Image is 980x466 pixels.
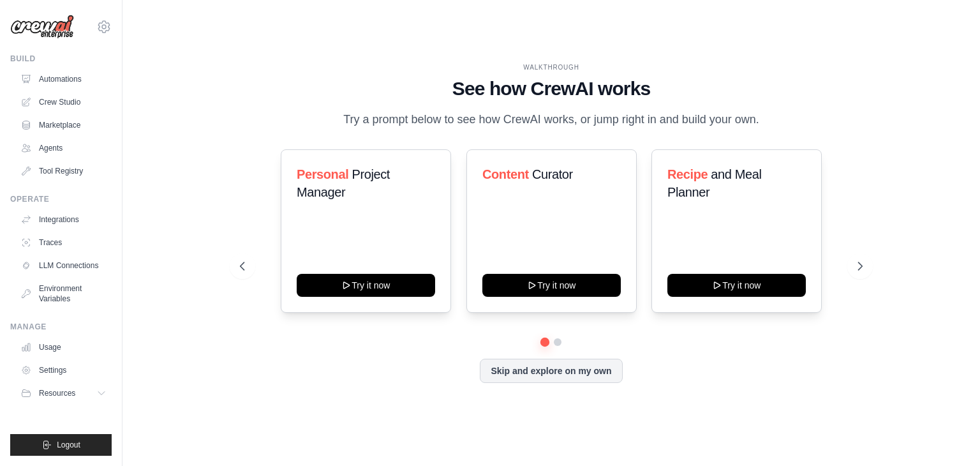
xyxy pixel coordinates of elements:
[667,167,761,199] span: and Meal Planner
[10,54,112,64] div: Build
[15,92,112,112] a: Crew Studio
[15,115,112,135] a: Marketplace
[337,110,766,129] p: Try a prompt below to see how CrewAI works, or jump right in and build your own.
[916,405,980,466] iframe: Chat Widget
[57,440,80,450] span: Logout
[15,69,112,89] a: Automations
[10,322,112,332] div: Manage
[480,359,622,383] button: Skip and explore on my own
[482,167,529,181] span: Content
[15,232,112,253] a: Traces
[15,209,112,230] a: Integrations
[10,194,112,204] div: Operate
[10,15,74,39] img: Logo
[15,278,112,309] a: Environment Variables
[15,138,112,158] a: Agents
[15,161,112,181] a: Tool Registry
[297,167,390,199] span: Project Manager
[532,167,573,181] span: Curator
[15,383,112,403] button: Resources
[297,167,348,181] span: Personal
[240,63,863,72] div: WALKTHROUGH
[39,388,75,398] span: Resources
[240,77,863,100] h1: See how CrewAI works
[297,274,435,297] button: Try it now
[667,274,806,297] button: Try it now
[15,255,112,276] a: LLM Connections
[15,360,112,380] a: Settings
[15,337,112,357] a: Usage
[482,274,621,297] button: Try it now
[10,434,112,456] button: Logout
[667,167,708,181] span: Recipe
